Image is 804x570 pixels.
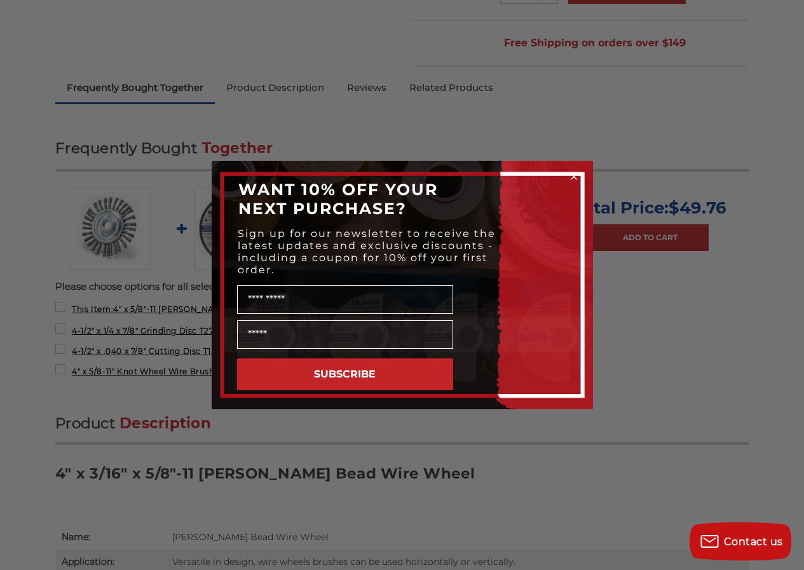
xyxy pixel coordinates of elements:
button: Close dialog [568,170,580,183]
span: Sign up for our newsletter to receive the latest updates and exclusive discounts - including a co... [238,227,496,276]
input: Email [237,320,453,349]
span: WANT 10% OFF YOUR NEXT PURCHASE? [238,180,438,218]
span: Contact us [724,536,783,548]
button: SUBSCRIBE [237,358,453,390]
button: Contact us [690,522,791,560]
